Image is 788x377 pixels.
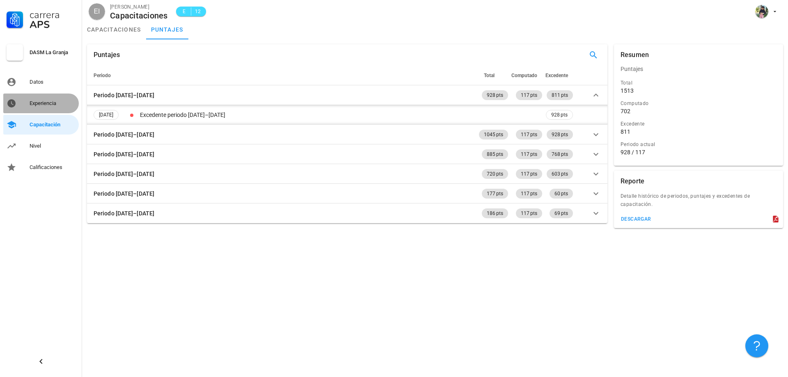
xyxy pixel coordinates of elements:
[510,66,544,85] th: Computado
[94,3,100,20] span: EI
[487,90,503,100] span: 928 pts
[30,121,76,128] div: Capacitación
[617,213,655,225] button: descargar
[621,44,649,66] div: Resumen
[94,150,154,159] div: Periodo [DATE]–[DATE]
[195,7,201,16] span: 12
[521,208,537,218] span: 117 pts
[621,140,777,149] div: Periodo actual
[94,91,154,100] div: Periodo [DATE]–[DATE]
[484,130,503,139] span: 1045 pts
[554,189,568,199] span: 60 pts
[621,128,630,135] div: 811
[30,143,76,149] div: Nivel
[30,10,76,20] div: Carrera
[521,189,537,199] span: 117 pts
[3,72,79,92] a: Datos
[30,20,76,30] div: APS
[87,66,477,85] th: Periodo
[554,208,568,218] span: 69 pts
[3,94,79,113] a: Experiencia
[621,120,777,128] div: Excedente
[521,90,537,100] span: 117 pts
[552,169,568,179] span: 603 pts
[621,99,777,107] div: Computado
[487,169,503,179] span: 720 pts
[30,164,76,171] div: Calificaciones
[138,105,544,125] td: Excedente periodo [DATE]–[DATE]
[3,115,79,135] a: Capacitación
[521,149,537,159] span: 117 pts
[146,20,188,39] a: puntajes
[614,59,783,79] div: Puntajes
[82,20,146,39] a: capacitaciones
[621,79,777,87] div: Total
[755,5,768,18] div: avatar
[30,49,76,56] div: DASM La Granja
[484,73,495,78] span: Total
[487,208,503,218] span: 186 pts
[621,149,777,156] div: 928 / 117
[94,169,154,178] div: Periodo [DATE]–[DATE]
[3,136,79,156] a: Nivel
[551,110,568,119] span: 928 pts
[94,209,154,218] div: Periodo [DATE]–[DATE]
[621,216,651,222] div: descargar
[511,73,537,78] span: Computado
[89,3,105,20] div: avatar
[552,149,568,159] span: 768 pts
[487,189,503,199] span: 177 pts
[181,7,188,16] span: E
[487,149,503,159] span: 885 pts
[94,130,154,139] div: Periodo [DATE]–[DATE]
[30,100,76,107] div: Experiencia
[614,192,783,213] div: Detalle histórico de periodos, puntajes y excedentes de capacitación.
[3,158,79,177] a: Calificaciones
[552,130,568,139] span: 928 pts
[544,66,575,85] th: Excedente
[94,44,120,66] div: Puntajes
[110,11,168,20] div: Capacitaciones
[621,107,630,115] div: 702
[30,79,76,85] div: Datos
[621,87,634,94] div: 1513
[110,3,168,11] div: [PERSON_NAME]
[621,171,644,192] div: Reporte
[99,110,113,119] span: [DATE]
[521,169,537,179] span: 117 pts
[552,90,568,100] span: 811 pts
[545,73,568,78] span: Excedente
[94,189,154,198] div: Periodo [DATE]–[DATE]
[477,66,510,85] th: Total
[94,73,111,78] span: Periodo
[521,130,537,139] span: 117 pts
